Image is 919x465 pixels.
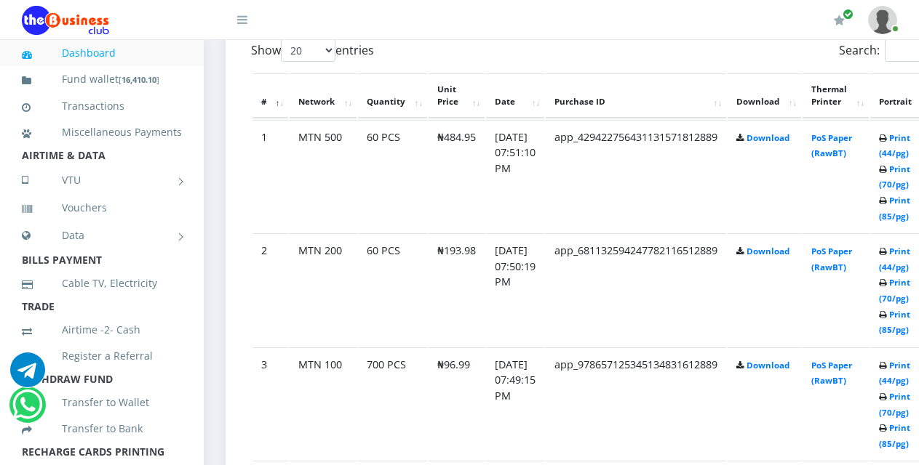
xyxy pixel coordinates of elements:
th: Download: activate to sort column ascending [728,73,801,118]
a: Transfer to Wallet [22,386,182,419]
td: ₦193.98 [429,233,485,346]
a: Print (44/pg) [879,246,910,272]
td: 700 PCS [358,347,427,460]
td: MTN 100 [290,347,357,460]
th: Unit Price: activate to sort column ascending [429,73,485,118]
td: 2 [252,233,288,346]
label: Show entries [251,39,374,62]
a: Print (85/pg) [879,309,910,336]
td: ₦484.95 [429,120,485,232]
img: Logo [22,6,109,35]
td: MTN 500 [290,120,357,232]
th: Date: activate to sort column ascending [486,73,544,118]
th: Purchase ID: activate to sort column ascending [546,73,726,118]
a: Download [747,132,789,143]
td: 3 [252,347,288,460]
td: app_978657125345134831612889 [546,347,726,460]
a: Transfer to Bank [22,412,182,445]
th: #: activate to sort column descending [252,73,288,118]
a: Fund wallet[16,410.10] [22,62,182,97]
img: User [868,6,897,34]
td: MTN 200 [290,233,357,346]
a: PoS Paper (RawBT) [811,132,852,159]
a: Miscellaneous Payments [22,116,182,149]
a: Print (70/pg) [879,163,910,190]
a: Cable TV, Electricity [22,267,182,300]
a: PoS Paper (RawBT) [811,360,852,387]
th: Thermal Printer: activate to sort column ascending [803,73,869,118]
select: Showentries [281,39,335,62]
small: [ ] [119,74,159,85]
a: Transactions [22,89,182,123]
td: 60 PCS [358,120,427,232]
td: 60 PCS [358,233,427,346]
a: Register a Referral [22,339,182,373]
a: Download [747,360,789,371]
a: Chat for support [12,398,42,422]
td: 1 [252,120,288,232]
td: [DATE] 07:49:15 PM [486,347,544,460]
a: Vouchers [22,191,182,225]
span: Renew/Upgrade Subscription [843,9,854,20]
b: 16,410.10 [122,74,156,85]
td: ₦96.99 [429,347,485,460]
td: app_429422756431131571812889 [546,120,726,232]
a: Data [22,217,182,254]
a: Print (70/pg) [879,391,910,418]
a: Download [747,246,789,256]
td: [DATE] 07:51:10 PM [486,120,544,232]
a: Print (85/pg) [879,422,910,449]
th: Network: activate to sort column ascending [290,73,357,118]
th: Quantity: activate to sort column ascending [358,73,427,118]
a: PoS Paper (RawBT) [811,246,852,272]
td: app_681132594247782116512889 [546,233,726,346]
a: Print (44/pg) [879,360,910,387]
a: Print (44/pg) [879,132,910,159]
a: VTU [22,162,182,198]
td: [DATE] 07:50:19 PM [486,233,544,346]
a: Chat for support [10,363,45,387]
i: Renew/Upgrade Subscription [834,15,845,26]
a: Airtime -2- Cash [22,313,182,347]
a: Dashboard [22,36,182,70]
a: Print (85/pg) [879,195,910,222]
a: Print (70/pg) [879,277,910,304]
